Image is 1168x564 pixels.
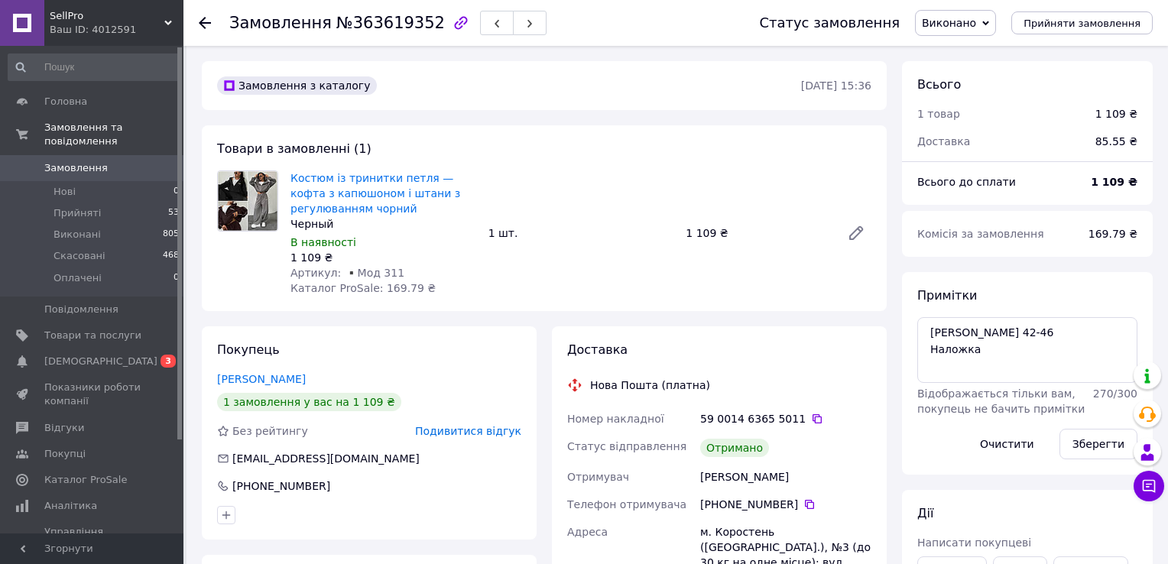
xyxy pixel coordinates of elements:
span: Товари та послуги [44,329,141,342]
span: 468 [163,249,179,263]
div: Статус замовлення [759,15,900,31]
button: Зберегти [1059,429,1137,459]
span: Аналітика [44,499,97,513]
div: 1 замовлення у вас на 1 109 ₴ [217,393,401,411]
span: Повідомлення [44,303,118,316]
span: Без рейтингу [232,425,308,437]
span: 169.79 ₴ [1089,228,1137,240]
span: 1 товар [917,108,960,120]
span: Замовлення [229,14,332,32]
span: Дії [917,506,933,520]
span: №363619352 [336,14,445,32]
span: Покупець [217,342,280,357]
div: 85.55 ₴ [1086,125,1147,158]
div: Нова Пошта (платна) [586,378,714,393]
div: Замовлення з каталогу [217,76,377,95]
span: Оплачені [54,271,102,285]
span: Статус відправлення [567,440,686,452]
button: Чат з покупцем [1134,471,1164,501]
span: Всього [917,77,961,92]
div: Ваш ID: 4012591 [50,23,183,37]
textarea: [PERSON_NAME] 42-46 Наложка [917,317,1137,383]
span: 805 [163,228,179,241]
span: Прийняти замовлення [1024,18,1140,29]
div: Повернутися назад [199,15,211,31]
span: Замовлення та повідомлення [44,121,183,148]
button: Очистити [967,429,1047,459]
b: 1 109 ₴ [1091,176,1137,188]
span: Примітки [917,288,977,303]
span: Написати покупцеві [917,536,1031,549]
span: Управління сайтом [44,525,141,553]
span: Нові [54,185,76,199]
input: Пошук [8,53,180,81]
span: Скасовані [54,249,105,263]
div: 1 шт. [482,222,680,244]
span: Комісія за замовлення [917,228,1044,240]
span: Доставка [917,135,970,147]
span: Номер накладної [567,413,664,425]
div: [PHONE_NUMBER] [700,497,871,512]
div: 1 109 ₴ [1095,106,1137,122]
span: Артикул: ▪️Мод 311 [290,267,404,279]
img: Костюм із тринитки петля — кофта з капюшоном і штани з регулюванням чорний [218,171,277,231]
span: Каталог ProSale: 169.79 ₴ [290,282,436,294]
div: 1 109 ₴ [290,250,476,265]
span: Показники роботи компанії [44,381,141,408]
span: 0 [174,185,179,199]
div: Отримано [700,439,769,457]
div: 1 109 ₴ [680,222,835,244]
span: Відгуки [44,421,84,435]
div: Черный [290,216,476,232]
span: 53 [168,206,179,220]
span: Головна [44,95,87,109]
time: [DATE] 15:36 [801,79,871,92]
span: Адреса [567,526,608,538]
span: Телефон отримувача [567,498,686,511]
span: SellPro [50,9,164,23]
span: Каталог ProSale [44,473,127,487]
a: [PERSON_NAME] [217,373,306,385]
span: 3 [161,355,176,368]
span: Прийняті [54,206,101,220]
span: Замовлення [44,161,108,175]
span: Всього до сплати [917,176,1016,188]
span: 0 [174,271,179,285]
a: Редагувати [841,218,871,248]
span: Покупці [44,447,86,461]
span: [DEMOGRAPHIC_DATA] [44,355,157,368]
span: Виконані [54,228,101,241]
div: [PHONE_NUMBER] [231,478,332,494]
span: Доставка [567,342,628,357]
span: 270 / 300 [1093,387,1137,400]
span: Виконано [922,17,976,29]
a: Костюм із тринитки петля — кофта з капюшоном і штани з регулюванням чорний [290,172,460,215]
button: Прийняти замовлення [1011,11,1153,34]
span: Відображається тільки вам, покупець не бачить примітки [917,387,1085,415]
span: Товари в замовленні (1) [217,141,371,156]
div: [PERSON_NAME] [697,463,874,491]
span: Подивитися відгук [415,425,521,437]
span: Отримувач [567,471,629,483]
span: [EMAIL_ADDRESS][DOMAIN_NAME] [232,452,420,465]
span: В наявності [290,236,356,248]
div: 59 0014 6365 5011 [700,411,871,426]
